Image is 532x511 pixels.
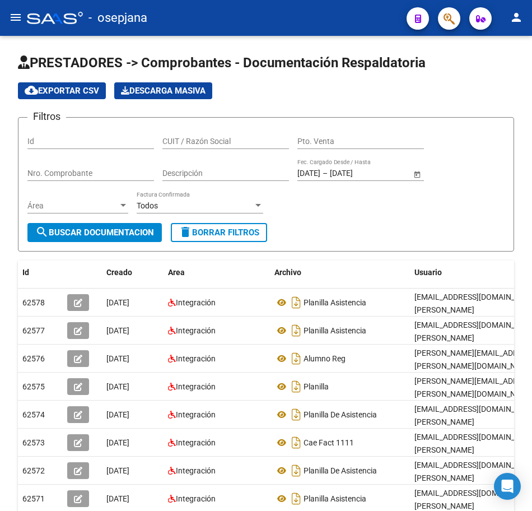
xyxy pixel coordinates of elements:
[176,466,216,475] span: Integración
[22,382,45,391] span: 62575
[88,6,147,30] span: - osepjana
[289,490,304,508] i: Descargar documento
[27,201,118,211] span: Área
[25,83,38,97] mat-icon: cloud_download
[35,227,154,238] span: Buscar Documentacion
[176,354,216,363] span: Integración
[176,382,216,391] span: Integración
[106,354,129,363] span: [DATE]
[137,201,158,210] span: Todos
[18,55,426,71] span: PRESTADORES -> Comprobantes - Documentación Respaldatoria
[494,473,521,500] div: Open Intercom Messenger
[304,298,366,307] span: Planilla Asistencia
[414,268,442,277] span: Usuario
[289,434,304,452] i: Descargar documento
[106,268,132,277] span: Creado
[106,466,129,475] span: [DATE]
[106,410,129,419] span: [DATE]
[25,86,99,96] span: Exportar CSV
[289,462,304,480] i: Descargar documento
[168,268,185,277] span: Area
[176,438,216,447] span: Integración
[179,225,192,239] mat-icon: delete
[27,109,66,124] h3: Filtros
[289,350,304,368] i: Descargar documento
[22,466,45,475] span: 62572
[176,298,216,307] span: Integración
[304,410,377,419] span: Planilla De Asistencia
[323,169,328,178] span: –
[270,261,410,285] datatable-header-cell: Archivo
[304,326,366,335] span: Planilla Asistencia
[18,261,63,285] datatable-header-cell: Id
[304,354,346,363] span: Alumno Reg
[179,227,259,238] span: Borrar Filtros
[106,382,129,391] span: [DATE]
[330,169,385,178] input: End date
[106,494,129,503] span: [DATE]
[35,225,49,239] mat-icon: search
[22,268,29,277] span: Id
[22,410,45,419] span: 62574
[304,494,366,503] span: Planilla Asistencia
[510,11,523,24] mat-icon: person
[114,82,212,99] app-download-masive: Descarga masiva de comprobantes (adjuntos)
[106,298,129,307] span: [DATE]
[27,223,162,242] button: Buscar Documentacion
[304,382,329,391] span: Planilla
[22,326,45,335] span: 62577
[22,494,45,503] span: 62571
[121,86,206,96] span: Descarga Masiva
[102,261,164,285] datatable-header-cell: Creado
[22,354,45,363] span: 62576
[114,82,212,99] button: Descarga Masiva
[304,438,354,447] span: Cae Fact 1111
[304,466,377,475] span: Planilla De Asistencia
[289,406,304,424] i: Descargar documento
[22,438,45,447] span: 62573
[176,326,216,335] span: Integración
[289,322,304,340] i: Descargar documento
[176,410,216,419] span: Integración
[274,268,301,277] span: Archivo
[22,298,45,307] span: 62578
[106,438,129,447] span: [DATE]
[176,494,216,503] span: Integración
[289,294,304,312] i: Descargar documento
[164,261,270,285] datatable-header-cell: Area
[411,168,423,180] button: Open calendar
[9,11,22,24] mat-icon: menu
[106,326,129,335] span: [DATE]
[18,82,106,99] button: Exportar CSV
[297,169,320,178] input: Start date
[289,378,304,396] i: Descargar documento
[171,223,267,242] button: Borrar Filtros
